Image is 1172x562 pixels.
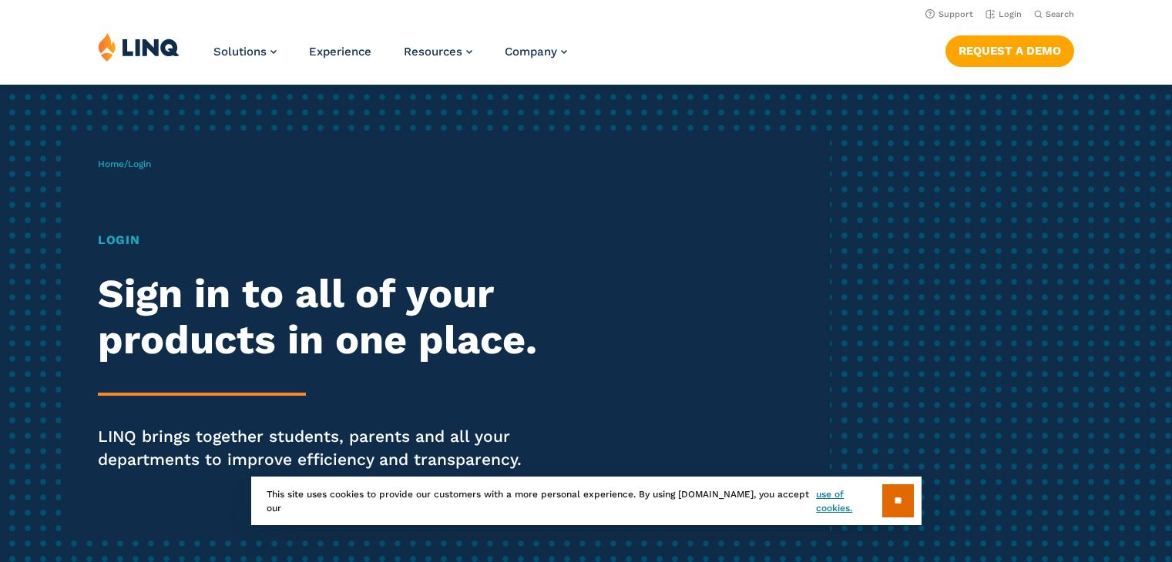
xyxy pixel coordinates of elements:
a: Home [98,159,124,169]
span: Solutions [213,45,267,59]
a: Experience [309,45,371,59]
h1: Login [98,231,549,249]
button: Open Search Bar [1034,8,1074,20]
a: Login [986,9,1022,19]
span: Login [128,159,151,169]
h2: Sign in to all of your products in one place. [98,271,549,363]
a: use of cookies. [816,487,882,515]
a: Request a Demo [945,35,1074,66]
p: LINQ brings together students, parents and all your departments to improve efficiency and transpa... [98,425,549,471]
span: Resources [404,45,462,59]
a: Solutions [213,45,277,59]
a: Resources [404,45,472,59]
a: Support [925,9,973,19]
span: Company [505,45,557,59]
img: LINQ | K‑12 Software [98,32,180,62]
nav: Primary Navigation [213,32,567,83]
span: Search [1046,9,1074,19]
span: / [98,159,151,169]
nav: Button Navigation [945,32,1074,66]
a: Company [505,45,567,59]
div: This site uses cookies to provide our customers with a more personal experience. By using [DOMAIN... [251,477,922,525]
